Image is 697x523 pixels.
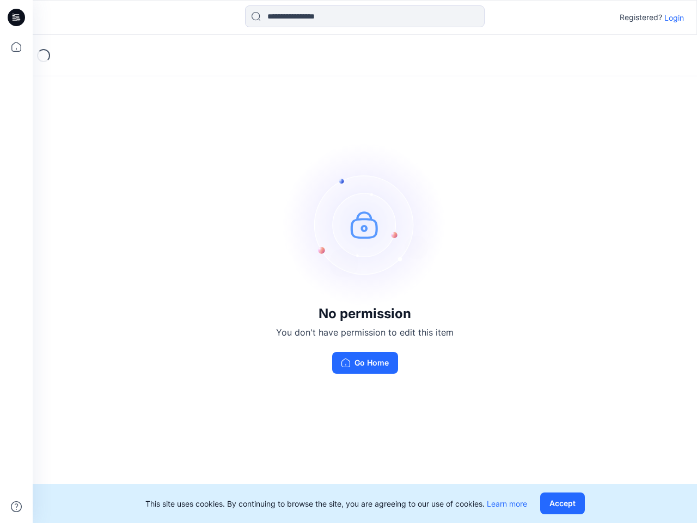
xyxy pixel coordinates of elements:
[276,326,454,339] p: You don't have permission to edit this item
[664,12,684,23] p: Login
[276,306,454,321] h3: No permission
[540,492,585,514] button: Accept
[620,11,662,24] p: Registered?
[332,352,398,374] button: Go Home
[145,498,527,509] p: This site uses cookies. By continuing to browse the site, you are agreeing to our use of cookies.
[283,143,447,306] img: no-perm.svg
[487,499,527,508] a: Learn more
